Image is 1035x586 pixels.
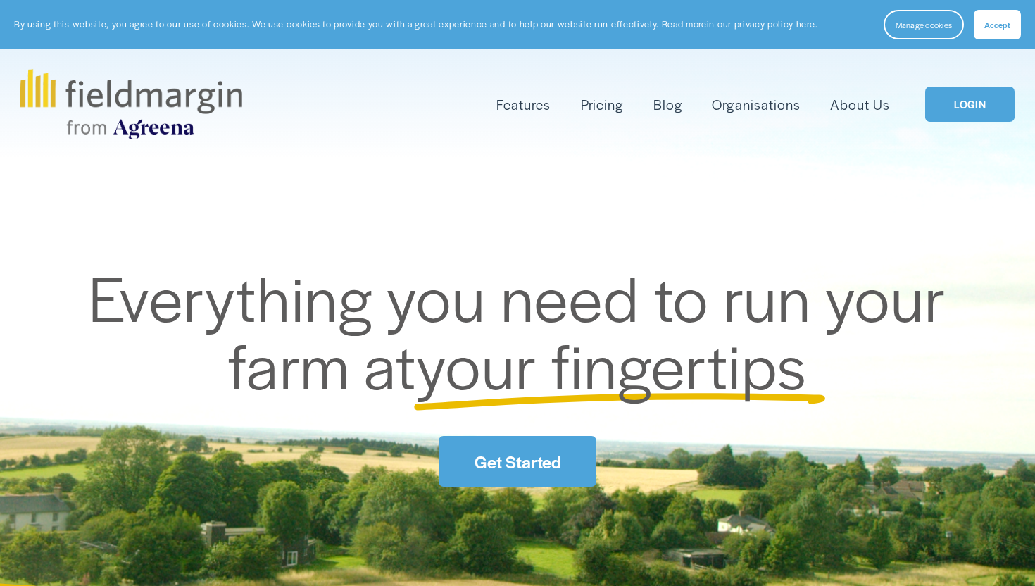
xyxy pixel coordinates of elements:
a: Organisations [712,93,800,116]
a: About Us [830,93,890,116]
span: Everything you need to run your farm at [89,252,961,408]
button: Manage cookies [884,10,964,39]
a: LOGIN [925,87,1014,123]
img: fieldmargin.com [20,69,241,139]
span: Accept [984,19,1010,30]
span: your fingertips [416,320,807,408]
a: in our privacy policy here [707,18,815,30]
span: Manage cookies [896,19,952,30]
a: Get Started [439,436,596,486]
p: By using this website, you agree to our use of cookies. We use cookies to provide you with a grea... [14,18,817,31]
button: Accept [974,10,1021,39]
a: Pricing [581,93,623,116]
span: Features [496,94,551,115]
a: Blog [653,93,682,116]
a: folder dropdown [496,93,551,116]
